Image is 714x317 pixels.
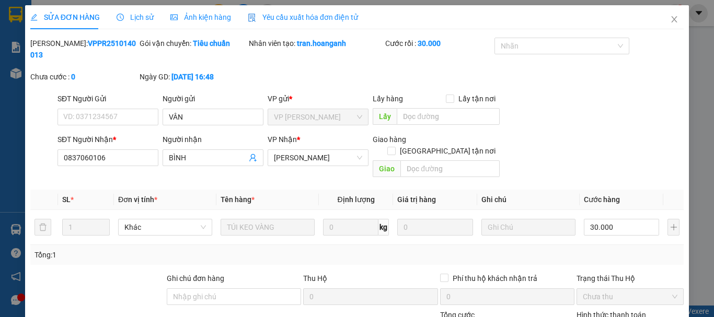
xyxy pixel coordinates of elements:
div: LAN [9,32,93,45]
span: Cước hàng [584,195,620,204]
div: Người gửi [163,93,263,104]
div: VP [PERSON_NAME] [100,9,184,34]
div: Người nhận [163,134,263,145]
span: Gửi: [9,9,25,20]
span: kg [378,219,389,236]
div: 30.000 [8,67,94,80]
button: plus [667,219,680,236]
div: VP gửi [268,93,368,104]
div: SĐT Người Nhận [57,134,158,145]
span: Giao [373,160,400,177]
input: Ghi Chú [481,219,575,236]
span: Yêu cầu xuất hóa đơn điện tử [248,13,358,21]
div: BI TÀI XẾ [100,34,184,46]
span: SỬA ĐƠN HÀNG [30,13,100,21]
span: Hồ Chí Minh [274,150,362,166]
span: SL [62,195,71,204]
b: Tiêu chuẩn [193,39,230,48]
span: close [670,15,678,24]
span: Lấy hàng [373,95,403,103]
div: Nhân viên tạo: [249,38,383,49]
span: Phí thu hộ khách nhận trả [448,273,542,284]
span: Lấy tận nơi [454,93,500,104]
span: clock-circle [117,14,124,21]
span: VP Phan Rang [274,109,362,125]
input: Ghi chú đơn hàng [167,288,301,305]
div: Ngày GD: [140,71,247,83]
input: Dọc đường [400,160,500,177]
b: [DATE] 16:48 [171,73,214,81]
div: Chưa cước : [30,71,137,83]
span: edit [30,14,38,21]
input: 0 [397,219,473,236]
div: 0942205948 [100,46,184,61]
img: icon [248,14,256,22]
span: user-add [249,154,257,162]
div: Cước rồi : [385,38,492,49]
span: Lấy [373,108,397,125]
div: [PERSON_NAME] [9,9,93,32]
span: picture [170,14,178,21]
span: Khác [124,219,206,235]
span: Thu Hộ [303,274,327,283]
div: 0823439769 [9,45,93,60]
input: Dọc đường [397,108,500,125]
b: 30.000 [418,39,441,48]
span: Giao hàng [373,135,406,144]
div: Gói vận chuyển: [140,38,247,49]
span: Giá trị hàng [397,195,436,204]
span: Ảnh kiện hàng [170,13,231,21]
label: Ghi chú đơn hàng [167,274,224,283]
span: Chưa thu [583,289,677,304]
span: Đơn vị tính [118,195,157,204]
div: Trạng thái Thu Hộ [577,273,684,284]
th: Ghi chú [477,190,580,210]
b: 0 [71,73,75,81]
div: Tổng: 1 [34,249,277,261]
button: Close [660,5,689,34]
b: tran.hoanganh [297,39,346,48]
div: [PERSON_NAME]: [30,38,137,61]
button: delete [34,219,51,236]
span: Lịch sử [117,13,154,21]
div: SĐT Người Gửi [57,93,158,104]
input: VD: Bàn, Ghế [221,219,315,236]
span: CR : [8,68,24,79]
span: Tên hàng [221,195,255,204]
span: [GEOGRAPHIC_DATA] tận nơi [396,145,500,157]
span: Nhận: [100,10,125,21]
span: VP Nhận [268,135,297,144]
span: Định lượng [337,195,374,204]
